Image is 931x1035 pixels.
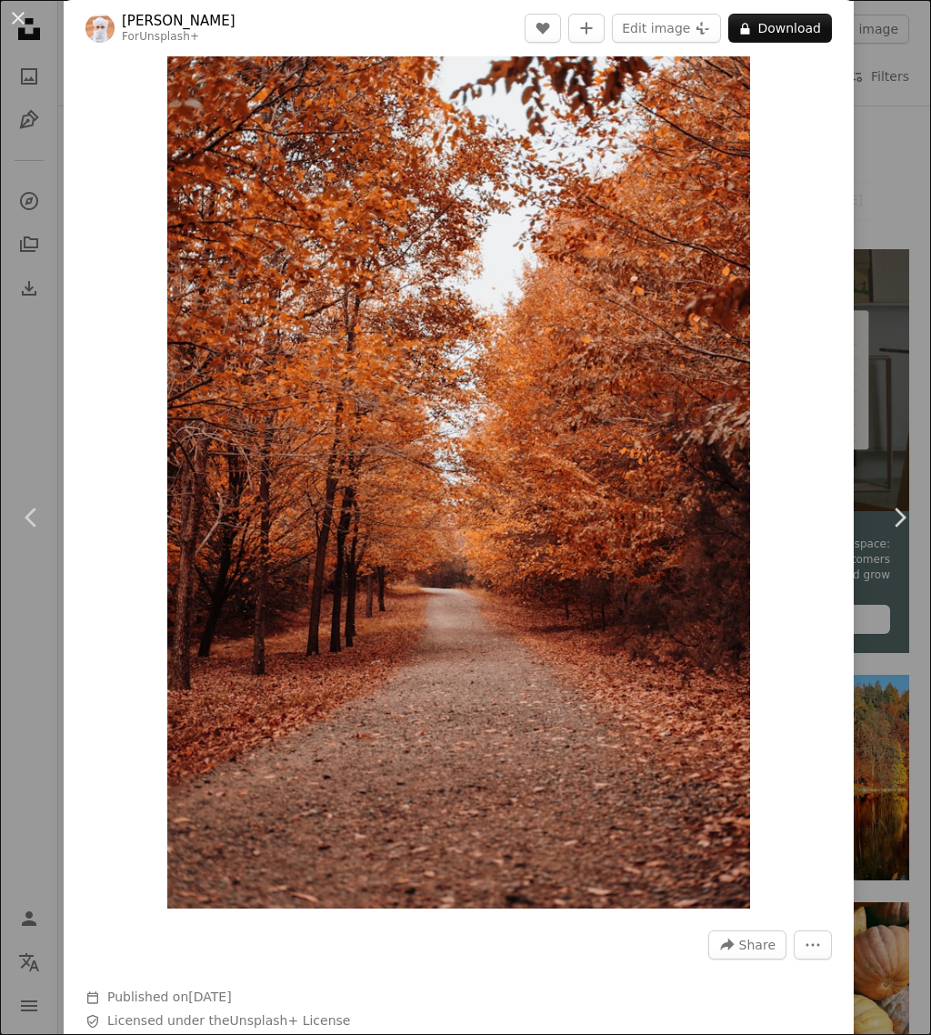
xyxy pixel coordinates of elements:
[167,33,751,909] button: Zoom in on this image
[728,14,832,43] button: Download
[167,33,751,909] img: a dirt road surrounded by trees with orange leaves
[107,990,232,1004] span: Published on
[188,990,231,1004] time: November 21, 2022 at 4:07:34 AM PST
[122,30,235,45] div: For
[122,12,235,30] a: [PERSON_NAME]
[867,430,931,605] a: Next
[85,14,115,43] img: Go to Ahmed's profile
[794,930,832,960] button: More Actions
[139,30,199,43] a: Unsplash+
[739,931,776,959] span: Share
[230,1013,351,1028] a: Unsplash+ License
[708,930,786,960] button: Share this image
[107,1012,350,1030] span: Licensed under the
[525,14,561,43] button: Like
[568,14,605,43] button: Add to Collection
[612,14,721,43] button: Edit image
